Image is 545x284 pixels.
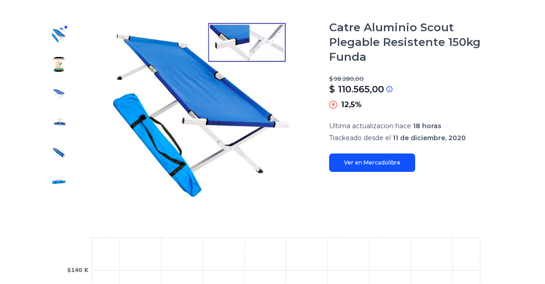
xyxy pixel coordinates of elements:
img: Catre Aluminio Scout Plegable Resistente 150kg Funda [52,145,66,160]
img: Catre Aluminio Scout Plegable Resistente 150kg Funda [52,175,66,189]
span: Ultima actualizacion hace [329,122,411,130]
p: $ 110.565,00 [329,83,384,96]
img: Catre Aluminio Scout Plegable Resistente 150kg Funda [52,116,66,131]
img: Catre Aluminio Scout Plegable Resistente 150kg Funda [52,86,66,101]
p: $ 98.280,00 [329,75,501,83]
span: 11 de diciembre, 2020 [393,134,466,142]
a: Ver en Mercadolibre [329,153,415,172]
h1: Catre Aluminio Scout Plegable Resistente 150kg Funda [329,20,501,64]
span: Trackeado desde el [329,134,391,142]
img: Catre Aluminio Scout Plegable Resistente 150kg Funda [92,20,311,197]
span: 18 horas [413,122,441,130]
p: 12,5% [341,99,362,110]
tspan: $140 K [67,267,89,273]
img: Catre Aluminio Scout Plegable Resistente 150kg Funda [52,28,66,42]
img: Catre Aluminio Scout Plegable Resistente 150kg Funda [52,57,66,72]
